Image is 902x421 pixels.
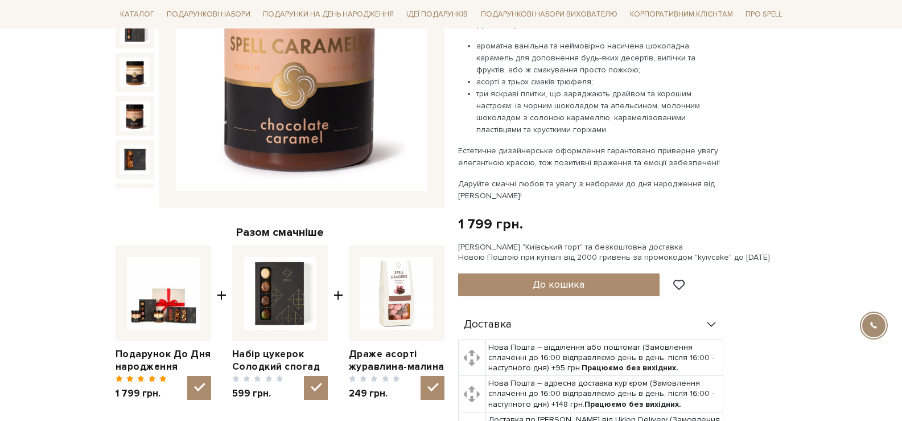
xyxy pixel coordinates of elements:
a: Каталог [116,6,159,23]
td: Нова Пошта – відділення або поштомат (Замовлення сплаченні до 16:00 відправляємо день в день, піс... [485,340,723,376]
img: Подарунок До Дня народження [120,14,150,43]
div: 1 799 грн. [458,215,523,233]
span: До кошика [533,278,584,291]
button: До кошика [458,273,660,296]
img: Подарунок До Дня народження [120,188,150,218]
div: Разом смачніше [116,225,444,240]
b: Працюємо без вихідних. [582,363,678,373]
span: + [333,246,343,399]
a: Подарункові набори [162,6,255,23]
img: Набір цукерок Солодкий спогад [244,257,316,330]
a: Подарунок До Дня народження [116,348,211,373]
td: Нова Пошта – адресна доставка кур'єром (Замовлення сплаченні до 16:00 відправляємо день в день, п... [485,376,723,412]
a: Драже асорті журавлина-малина [349,348,444,373]
img: Драже асорті журавлина-малина [360,257,433,330]
img: Подарунок До Дня народження [120,145,150,174]
b: Працюємо без вихідних. [584,399,681,409]
span: 1 799 грн. [116,387,167,400]
span: Доставка [464,320,512,330]
p: Естетичне дизайнерське оформлення гарантовано приверне увагу елегантною красою, тож позитивні вра... [458,145,725,169]
li: три яскраві плитки, що заряджають драйвом та хорошим настроєм: із чорним шоколадом та апельсином,... [476,88,725,136]
div: [PERSON_NAME] "Київський торт" та безкоштовна доставка Новою Поштою при купівлі від 2000 гривень ... [458,242,787,263]
img: Подарунок До Дня народження [120,58,150,87]
span: + [217,246,226,399]
a: Подарунки на День народження [258,6,398,23]
p: Даруйте смачні любов та увагу з наборами до дня народження від [PERSON_NAME]! [458,178,725,202]
a: Подарункові набори вихователю [476,5,622,24]
img: Подарунок До Дня народження [127,257,200,330]
a: Ідеї подарунків [402,6,472,23]
li: ароматна ванільна та неймовірно насичена шоколадна карамель для доповнення будь-яких десертів, ви... [476,40,725,76]
a: Набір цукерок Солодкий спогад [232,348,328,373]
li: асорті з трьох смаків трюфеля; [476,76,725,88]
span: 249 грн. [349,387,401,400]
img: Подарунок До Дня народження [120,101,150,130]
a: Про Spell [741,6,786,23]
span: 599 грн. [232,387,284,400]
a: Корпоративним клієнтам [625,5,738,24]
